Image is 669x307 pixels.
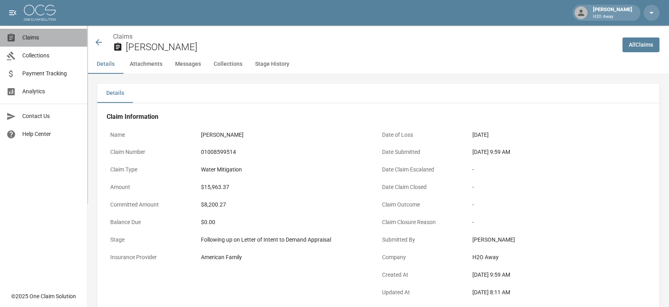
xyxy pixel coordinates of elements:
[201,165,375,174] div: Water Mitigation
[22,112,81,120] span: Contact Us
[472,131,646,139] div: [DATE]
[201,218,375,226] div: $0.00
[88,55,669,74] div: anchor tabs
[97,84,659,103] div: details tabs
[11,292,76,300] div: © 2025 One Claim Solution
[590,6,636,20] div: [PERSON_NAME]
[22,33,81,42] span: Claims
[378,267,469,283] p: Created At
[113,32,616,41] nav: breadcrumb
[593,14,632,20] p: H2O Away
[378,179,469,195] p: Date Claim Closed
[472,253,646,262] div: H2O Away
[22,69,81,78] span: Payment Tracking
[107,197,197,213] p: Committed Amount
[207,55,249,74] button: Collections
[472,236,646,244] div: [PERSON_NAME]
[126,41,616,53] h2: [PERSON_NAME]
[378,162,469,177] p: Date Claim Escalated
[378,250,469,265] p: Company
[107,162,197,177] p: Claim Type
[378,197,469,213] p: Claim Outcome
[378,232,469,248] p: Submitted By
[107,250,197,265] p: Insurance Provider
[107,144,197,160] p: Claim Number
[201,131,375,139] div: [PERSON_NAME]
[201,148,375,156] div: 01008599514
[378,215,469,230] p: Claim Closure Reason
[472,271,646,279] div: [DATE] 9:59 AM
[472,165,646,174] div: -
[88,55,123,74] button: Details
[201,253,375,262] div: American Family
[472,148,646,156] div: [DATE] 9:59 AM
[24,5,56,21] img: ocs-logo-white-transparent.png
[123,55,169,74] button: Attachments
[97,84,133,103] button: Details
[107,232,197,248] p: Stage
[22,87,81,96] span: Analytics
[107,113,650,121] h4: Claim Information
[5,5,21,21] button: open drawer
[201,236,375,244] div: Following up on Letter of Intent to Demand Appraisal
[22,51,81,60] span: Collections
[378,144,469,160] p: Date Submitted
[201,183,375,191] div: $15,963.37
[472,218,646,226] div: -
[22,130,81,138] span: Help Center
[201,201,375,209] div: $8,200.27
[169,55,207,74] button: Messages
[249,55,296,74] button: Stage History
[378,285,469,300] p: Updated At
[107,215,197,230] p: Balance Due
[472,288,646,297] div: [DATE] 8:11 AM
[107,127,197,143] p: Name
[622,37,659,52] a: AllClaims
[113,33,133,40] a: Claims
[472,201,646,209] div: -
[472,183,646,191] div: -
[107,179,197,195] p: Amount
[378,127,469,143] p: Date of Loss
